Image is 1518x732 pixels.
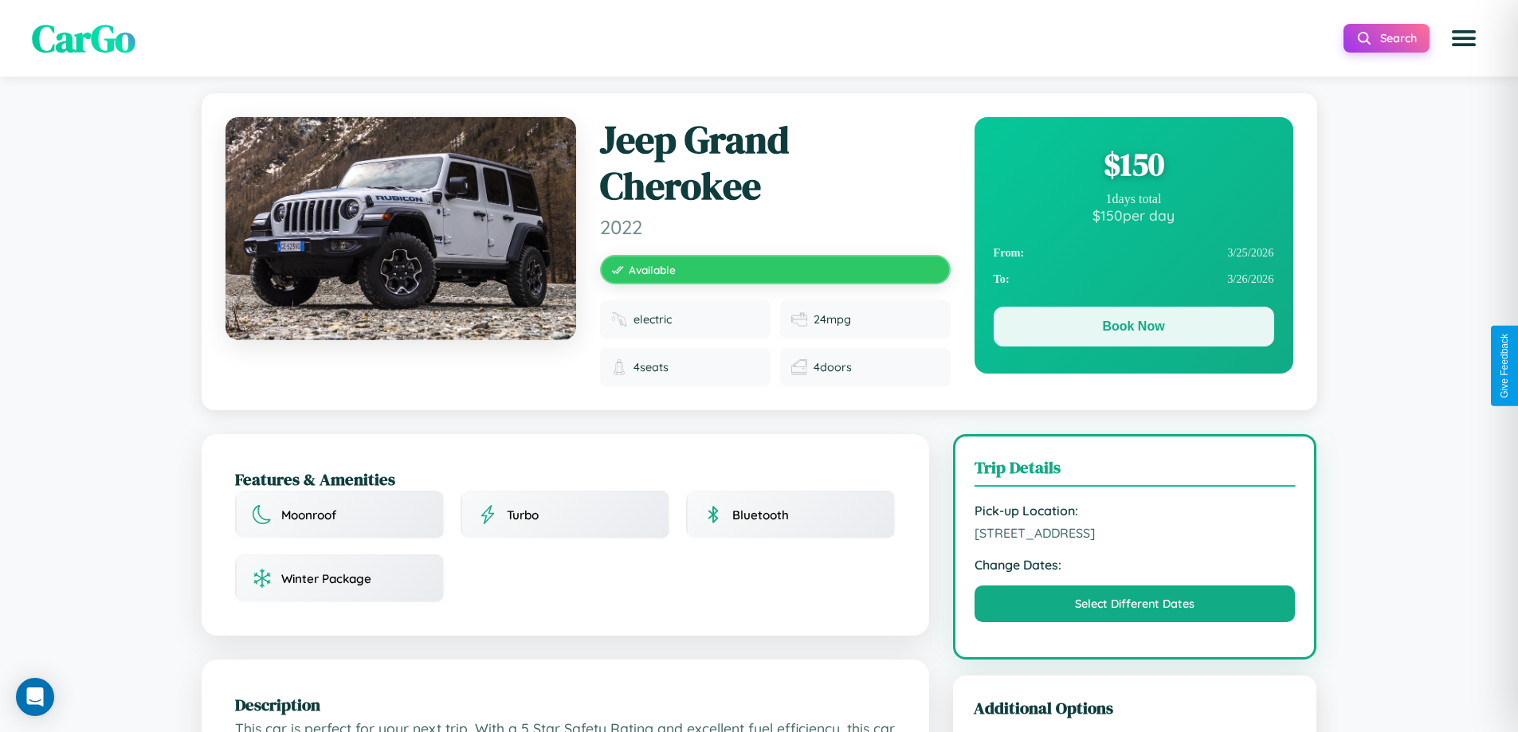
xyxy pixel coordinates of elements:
h3: Additional Options [974,696,1296,719]
span: Turbo [507,507,539,523]
span: Moonroof [281,507,336,523]
span: Available [629,263,676,276]
span: 4 doors [814,360,852,374]
div: 3 / 26 / 2026 [994,266,1274,292]
strong: Pick-up Location: [975,503,1296,519]
span: CarGo [32,12,135,65]
span: Search [1380,31,1417,45]
div: 1 days total [994,192,1274,206]
button: Search [1343,24,1430,53]
strong: Change Dates: [975,557,1296,573]
span: 4 seats [633,360,669,374]
img: Fuel type [611,311,627,327]
div: Open Intercom Messenger [16,678,54,716]
div: Give Feedback [1499,334,1510,398]
button: Open menu [1442,16,1486,61]
span: electric [633,312,672,327]
div: 3 / 25 / 2026 [994,240,1274,266]
img: Seats [611,359,627,375]
strong: To: [994,272,1010,286]
div: $ 150 [994,143,1274,186]
span: 2022 [600,215,951,239]
span: Winter Package [281,571,371,586]
div: $ 150 per day [994,206,1274,224]
h2: Description [235,693,896,716]
span: 24 mpg [814,312,851,327]
h1: Jeep Grand Cherokee [600,117,951,209]
button: Select Different Dates [975,585,1296,622]
strong: From: [994,246,1025,260]
span: [STREET_ADDRESS] [975,525,1296,541]
span: Bluetooth [732,507,789,523]
h2: Features & Amenities [235,468,896,491]
button: Book Now [994,307,1274,346]
img: Fuel efficiency [791,311,807,327]
img: Jeep Grand Cherokee 2022 [226,117,576,340]
h3: Trip Details [975,456,1296,487]
img: Doors [791,359,807,375]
